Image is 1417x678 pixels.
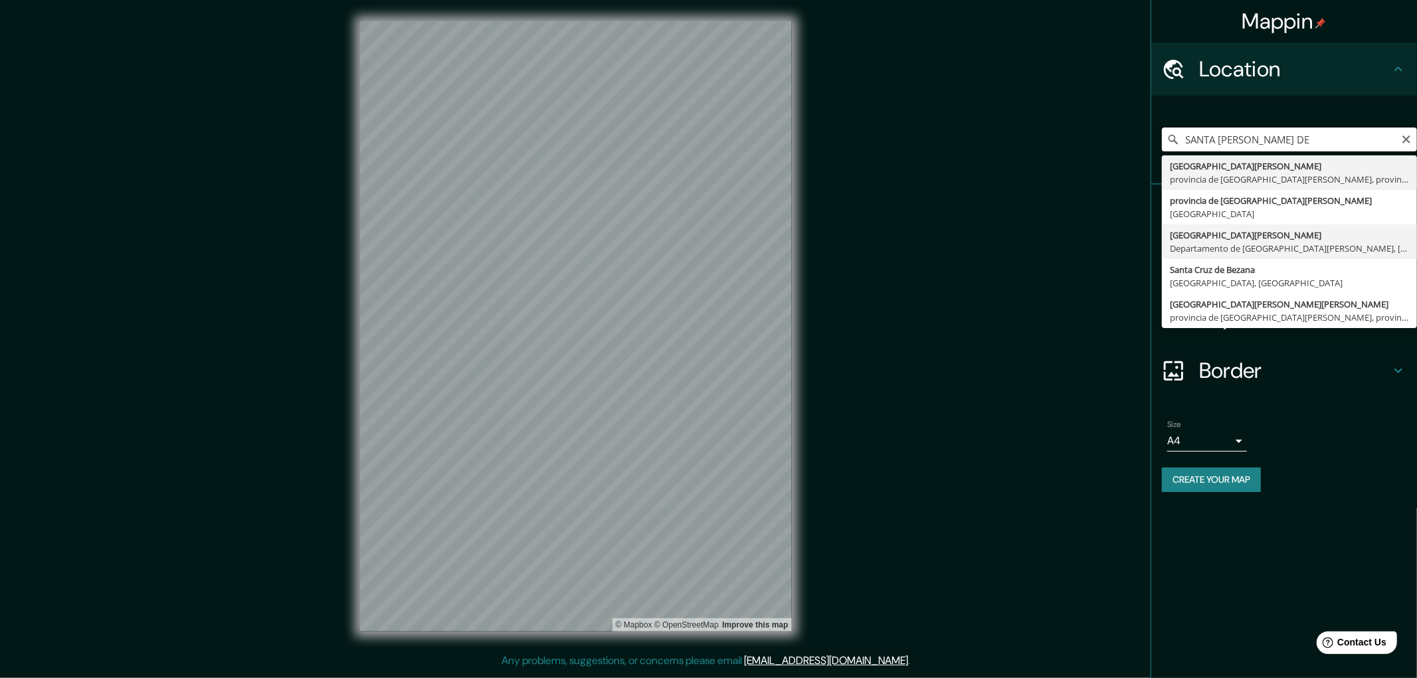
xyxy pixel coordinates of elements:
[1170,173,1409,186] div: provincia de [GEOGRAPHIC_DATA][PERSON_NAME], provincia de [GEOGRAPHIC_DATA][PERSON_NAME], [GEOGRA...
[1242,8,1327,35] h4: Mappin
[1170,276,1409,290] div: [GEOGRAPHIC_DATA], [GEOGRAPHIC_DATA]
[1170,228,1409,242] div: [GEOGRAPHIC_DATA][PERSON_NAME]
[1151,291,1417,344] div: Layout
[1199,357,1390,384] h4: Border
[502,653,911,669] p: Any problems, suggestions, or concerns please email .
[1170,263,1409,276] div: Santa Cruz de Bezana
[1151,238,1417,291] div: Style
[1170,159,1409,173] div: [GEOGRAPHIC_DATA][PERSON_NAME]
[1167,419,1181,430] label: Size
[913,653,915,669] div: .
[1401,132,1412,145] button: Clear
[360,21,792,632] canvas: Map
[1170,297,1409,311] div: [GEOGRAPHIC_DATA][PERSON_NAME][PERSON_NAME]
[1315,18,1326,29] img: pin-icon.png
[1151,185,1417,238] div: Pins
[1170,311,1409,324] div: provincia de [GEOGRAPHIC_DATA][PERSON_NAME], provincia de [GEOGRAPHIC_DATA][PERSON_NAME], [GEOGRA...
[722,620,788,630] a: Map feedback
[745,653,909,667] a: [EMAIL_ADDRESS][DOMAIN_NAME]
[1170,242,1409,255] div: Departamento de [GEOGRAPHIC_DATA][PERSON_NAME], [GEOGRAPHIC_DATA]
[1162,467,1261,492] button: Create your map
[1199,56,1390,82] h4: Location
[616,620,652,630] a: Mapbox
[1162,127,1417,151] input: Pick your city or area
[1170,194,1409,207] div: provincia de [GEOGRAPHIC_DATA][PERSON_NAME]
[1151,344,1417,397] div: Border
[1299,626,1402,663] iframe: Help widget launcher
[911,653,913,669] div: .
[1167,430,1247,452] div: A4
[1151,42,1417,96] div: Location
[1170,207,1409,220] div: [GEOGRAPHIC_DATA]
[1199,304,1390,331] h4: Layout
[654,620,719,630] a: OpenStreetMap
